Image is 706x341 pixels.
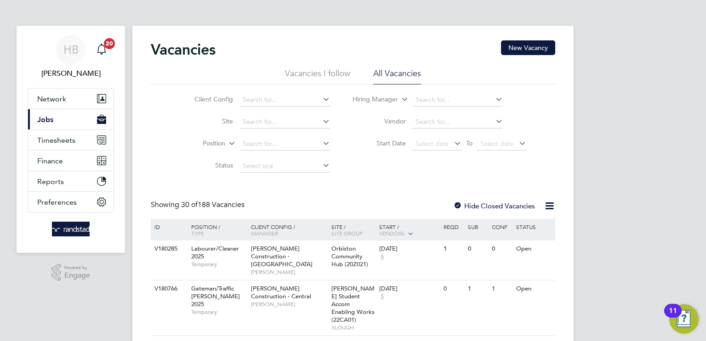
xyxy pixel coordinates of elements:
button: Open Resource Center, 11 new notifications [669,304,699,334]
div: 0 [490,240,513,257]
label: Hiring Manager [345,95,398,104]
span: 5 [379,293,385,301]
input: Search for... [239,138,330,151]
label: Start Date [353,139,406,147]
label: Vendor [353,117,406,125]
span: Select date [480,140,513,148]
span: Temporary [191,261,246,268]
span: [PERSON_NAME] [251,301,327,308]
button: Finance [28,151,114,171]
span: 6 [379,253,385,261]
div: [DATE] [379,285,439,293]
div: Client Config / [249,219,329,241]
div: ID [152,219,184,235]
span: Manager [251,229,278,237]
li: All Vacancies [373,68,421,84]
span: 188 Vacancies [181,200,245,209]
span: [PERSON_NAME] Construction - [GEOGRAPHIC_DATA] [251,245,313,268]
span: Finance [37,157,63,165]
span: Engage [64,272,90,280]
span: 20 [104,38,115,49]
div: 11 [669,311,677,323]
input: Search for... [239,94,330,106]
div: 0 [466,240,490,257]
span: SLOUGH [331,324,375,331]
a: Go to home page [28,222,114,236]
span: Network [37,95,66,103]
div: 1 [466,280,490,297]
div: Position / [184,219,249,241]
a: 20 [92,35,111,64]
div: 1 [490,280,513,297]
button: Network [28,89,114,109]
button: Timesheets [28,130,114,150]
span: Preferences [37,198,77,207]
span: Powered by [64,264,90,272]
a: HB[PERSON_NAME] [28,35,114,79]
span: Labourer/Cleaner 2025 [191,245,239,260]
span: Gateman/Traffic [PERSON_NAME] 2025 [191,285,240,308]
span: Type [191,229,204,237]
span: Orbiston Community Hub (20Z021) [331,245,368,268]
img: randstad-logo-retina.png [52,222,90,236]
span: [PERSON_NAME] Student Accom Enabling Works (22CA01) [331,285,375,324]
div: Showing [151,200,246,210]
label: Position [172,139,225,148]
div: Status [514,219,554,235]
span: Timesheets [37,136,75,145]
li: Vacancies I follow [285,68,350,84]
div: Conf [490,219,513,235]
label: Status [180,161,233,169]
label: Client Config [180,95,233,103]
input: Search for... [412,94,503,106]
input: Search for... [239,116,330,129]
button: New Vacancy [501,40,555,55]
span: To [463,137,475,149]
div: Start / [377,219,441,242]
div: Open [514,240,554,257]
span: [PERSON_NAME] Construction - Central [251,285,311,300]
div: Sub [466,219,490,235]
button: Jobs [28,109,114,129]
span: Select date [416,140,449,148]
input: Select one [239,160,330,173]
button: Reports [28,171,114,191]
h2: Vacancies [151,40,216,59]
div: V180766 [152,280,184,297]
input: Search for... [412,116,503,129]
button: Preferences [28,192,114,212]
span: Jobs [37,115,53,124]
label: Site [180,117,233,125]
span: Vendors [379,229,405,237]
span: 30 of [181,200,198,209]
span: HB [63,44,79,56]
span: Reports [37,177,64,186]
span: [PERSON_NAME] [251,268,327,276]
div: Open [514,280,554,297]
span: Hela Baker [28,68,114,79]
nav: Main navigation [17,26,125,253]
div: Reqd [441,219,465,235]
span: Temporary [191,308,246,316]
div: V180285 [152,240,184,257]
div: 1 [441,240,465,257]
a: Powered byEngage [51,264,91,281]
div: Site / [329,219,377,241]
div: 0 [441,280,465,297]
label: Hide Closed Vacancies [453,201,535,210]
span: Site Group [331,229,363,237]
div: [DATE] [379,245,439,253]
